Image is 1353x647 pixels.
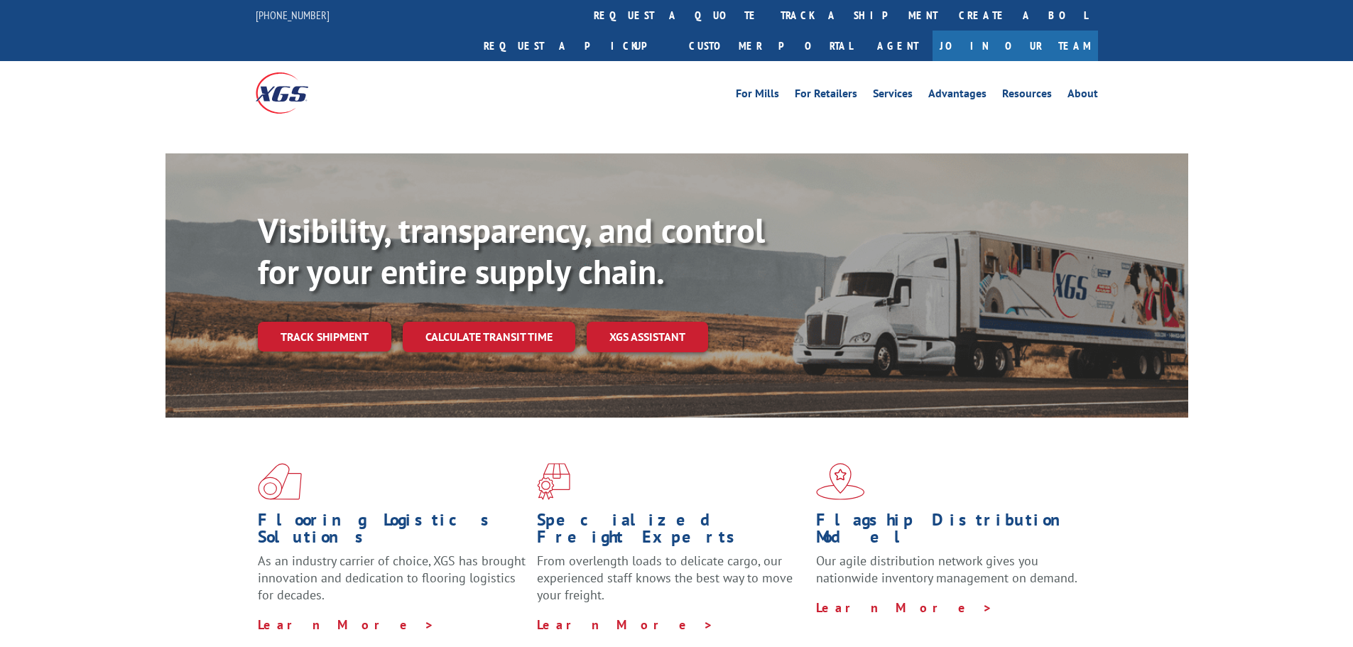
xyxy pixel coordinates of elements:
[537,511,805,553] h1: Specialized Freight Experts
[258,208,765,293] b: Visibility, transparency, and control for your entire supply chain.
[816,511,1085,553] h1: Flagship Distribution Model
[873,88,913,104] a: Services
[678,31,863,61] a: Customer Portal
[258,553,526,603] span: As an industry carrier of choice, XGS has brought innovation and dedication to flooring logistics...
[816,463,865,500] img: xgs-icon-flagship-distribution-model-red
[537,616,714,633] a: Learn More >
[795,88,857,104] a: For Retailers
[256,8,330,22] a: [PHONE_NUMBER]
[1067,88,1098,104] a: About
[587,322,708,352] a: XGS ASSISTANT
[816,553,1077,586] span: Our agile distribution network gives you nationwide inventory management on demand.
[537,553,805,616] p: From overlength loads to delicate cargo, our experienced staff knows the best way to move your fr...
[863,31,933,61] a: Agent
[933,31,1098,61] a: Join Our Team
[258,322,391,352] a: Track shipment
[736,88,779,104] a: For Mills
[258,511,526,553] h1: Flooring Logistics Solutions
[258,463,302,500] img: xgs-icon-total-supply-chain-intelligence-red
[928,88,987,104] a: Advantages
[403,322,575,352] a: Calculate transit time
[537,463,570,500] img: xgs-icon-focused-on-flooring-red
[1002,88,1052,104] a: Resources
[816,599,993,616] a: Learn More >
[258,616,435,633] a: Learn More >
[473,31,678,61] a: Request a pickup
